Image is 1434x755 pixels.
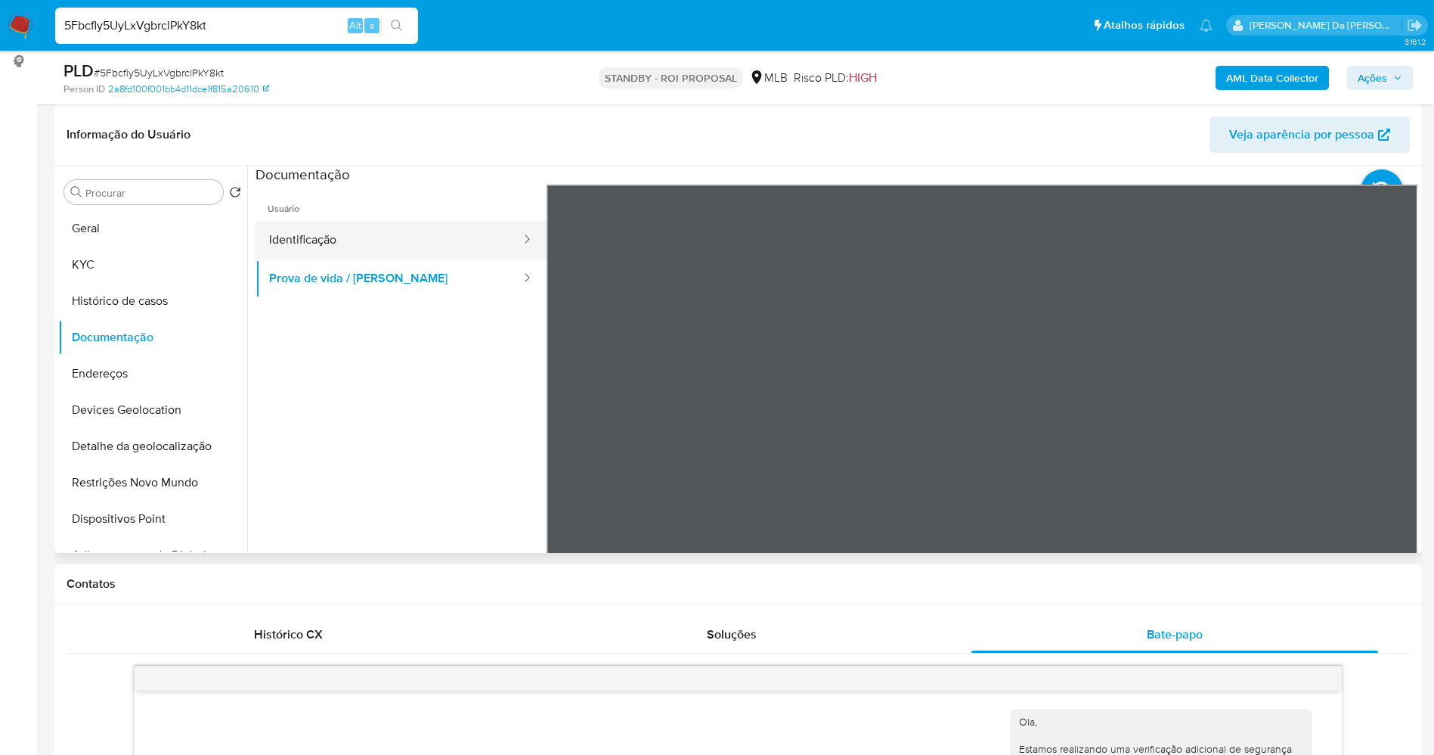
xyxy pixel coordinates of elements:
[58,392,247,428] button: Devices Geolocation
[1358,66,1387,90] span: Ações
[749,70,788,86] div: MLB
[381,15,412,36] button: search-icon
[67,576,1410,592] h1: Contatos
[58,210,247,247] button: Geral
[58,356,247,392] button: Endereços
[58,428,247,464] button: Detalhe da geolocalização
[58,319,247,356] button: Documentação
[1216,66,1329,90] button: AML Data Collector
[85,186,217,200] input: Procurar
[849,69,877,86] span: HIGH
[70,186,82,198] button: Procurar
[254,626,323,643] span: Histórico CX
[58,537,247,573] button: Adiantamentos de Dinheiro
[707,626,757,643] span: Soluções
[58,464,247,501] button: Restrições Novo Mundo
[63,58,94,82] b: PLD
[1147,626,1203,643] span: Bate-papo
[1200,19,1213,32] a: Notificações
[794,70,877,86] span: Risco PLD:
[63,82,105,96] b: Person ID
[58,283,247,319] button: Histórico de casos
[1407,17,1423,33] a: Sair
[1209,117,1410,153] button: Veja aparência por pessoa
[94,65,224,80] span: # 5Fbcfly5UyLxVgbrclPkY8kt
[349,18,361,33] span: Alt
[55,16,418,36] input: Pesquise usuários ou casos...
[58,247,247,283] button: KYC
[370,18,374,33] span: s
[1250,18,1402,33] p: patricia.varelo@mercadopago.com.br
[229,186,241,203] button: Retornar ao pedido padrão
[1405,36,1426,48] span: 3.161.2
[58,501,247,537] button: Dispositivos Point
[1104,17,1185,33] span: Atalhos rápidos
[1229,117,1374,153] span: Veja aparência por pessoa
[599,67,743,89] p: STANDBY - ROI PROPOSAL
[108,82,269,96] a: 2a8fd100f001bb4d11dce1f815a20610
[1226,66,1318,90] b: AML Data Collector
[67,127,190,142] h1: Informação do Usuário
[1347,66,1413,90] button: Ações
